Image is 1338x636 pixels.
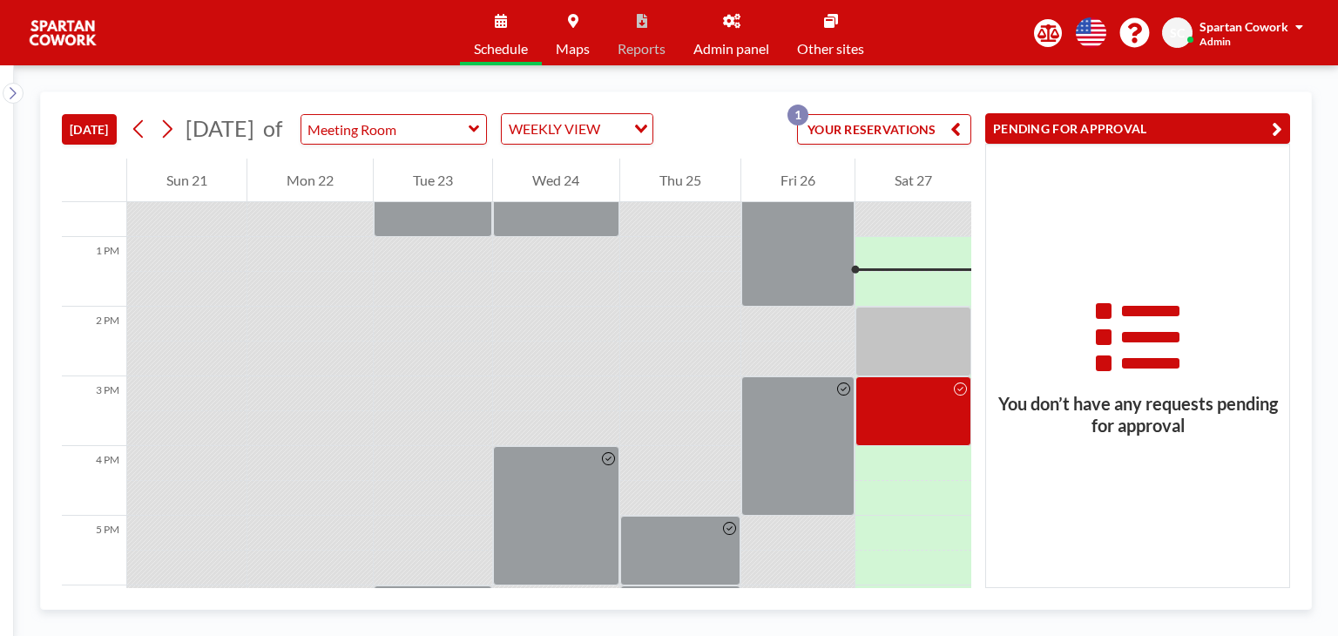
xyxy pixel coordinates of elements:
[855,159,971,202] div: Sat 27
[787,105,808,125] p: 1
[1199,35,1231,48] span: Admin
[505,118,604,140] span: WEEKLY VIEW
[502,114,652,144] div: Search for option
[62,446,126,516] div: 4 PM
[741,159,855,202] div: Fri 26
[693,42,769,56] span: Admin panel
[556,42,590,56] span: Maps
[62,237,126,307] div: 1 PM
[247,159,373,202] div: Mon 22
[985,113,1290,144] button: PENDING FOR APPROVAL
[1170,25,1185,41] span: SC
[605,118,624,140] input: Search for option
[618,42,666,56] span: Reports
[62,307,126,376] div: 2 PM
[62,167,126,237] div: 12 PM
[28,16,98,51] img: organization-logo
[186,115,254,141] span: [DATE]
[374,159,492,202] div: Tue 23
[986,393,1289,436] h3: You don’t have any requests pending for approval
[62,376,126,446] div: 3 PM
[263,115,282,142] span: of
[797,114,971,145] button: YOUR RESERVATIONS1
[474,42,528,56] span: Schedule
[493,159,618,202] div: Wed 24
[62,516,126,585] div: 5 PM
[1199,19,1288,34] span: Spartan Cowork
[127,159,247,202] div: Sun 21
[301,115,469,144] input: Meeting Room
[62,114,117,145] button: [DATE]
[797,42,864,56] span: Other sites
[620,159,740,202] div: Thu 25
